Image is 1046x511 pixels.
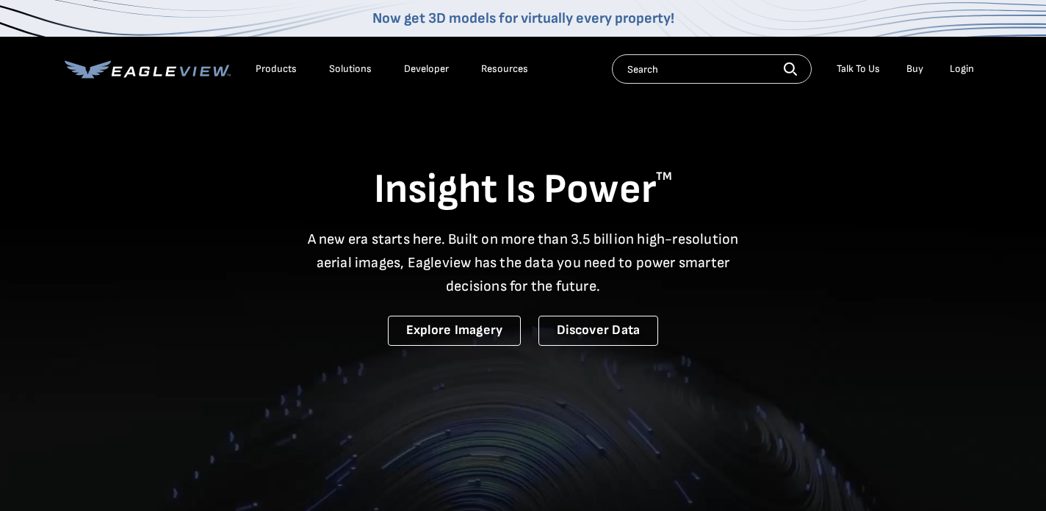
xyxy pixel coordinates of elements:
[372,10,674,27] a: Now get 3D models for virtually every property!
[950,62,974,76] div: Login
[837,62,880,76] div: Talk To Us
[256,62,297,76] div: Products
[388,316,522,346] a: Explore Imagery
[538,316,658,346] a: Discover Data
[65,164,981,216] h1: Insight Is Power
[298,228,748,298] p: A new era starts here. Built on more than 3.5 billion high-resolution aerial images, Eagleview ha...
[481,62,528,76] div: Resources
[329,62,372,76] div: Solutions
[612,54,812,84] input: Search
[656,170,672,184] sup: TM
[906,62,923,76] a: Buy
[404,62,449,76] a: Developer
